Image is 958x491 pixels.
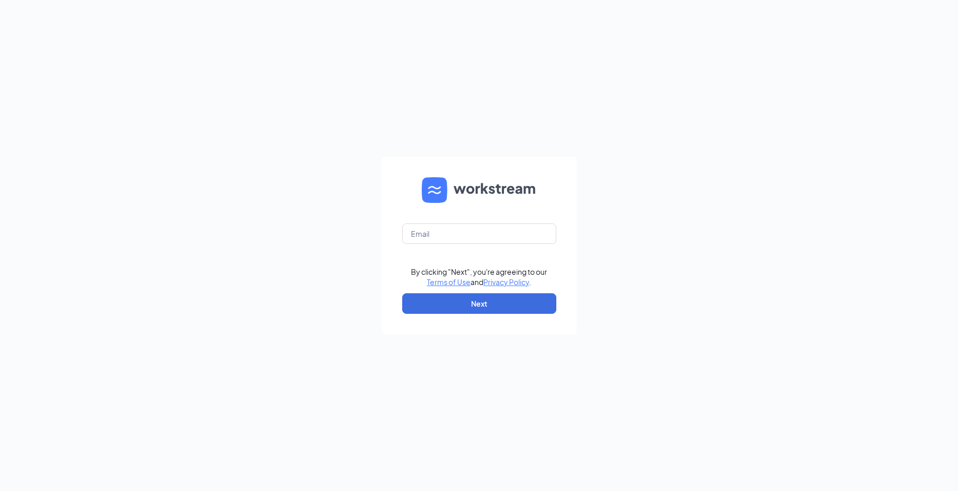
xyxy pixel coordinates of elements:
button: Next [402,293,556,314]
input: Email [402,223,556,244]
div: By clicking "Next", you're agreeing to our and . [411,267,547,287]
img: WS logo and Workstream text [422,177,537,203]
a: Terms of Use [427,277,471,287]
a: Privacy Policy [483,277,529,287]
